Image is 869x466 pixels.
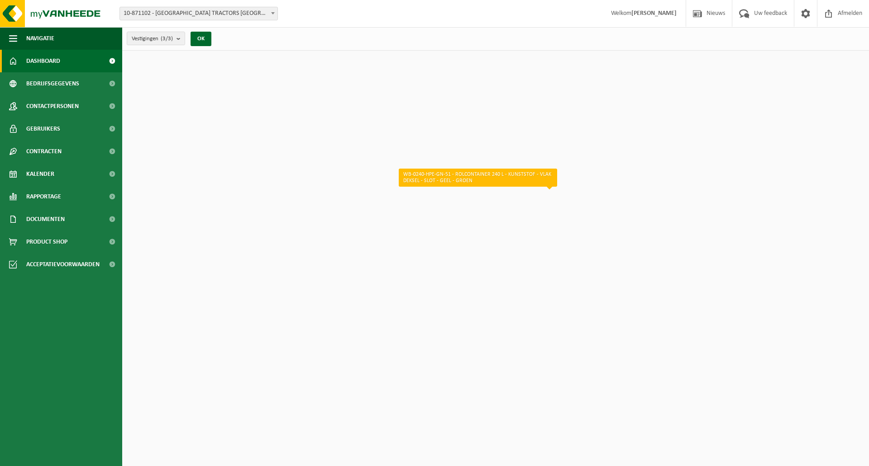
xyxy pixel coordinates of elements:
[26,118,60,140] span: Gebruikers
[26,95,79,118] span: Contactpersonen
[120,7,277,20] span: 10-871102 - TERBERG TRACTORS BELGIUM - DESTELDONK
[127,32,185,45] button: Vestigingen(3/3)
[26,72,79,95] span: Bedrijfsgegevens
[119,7,278,20] span: 10-871102 - TERBERG TRACTORS BELGIUM - DESTELDONK
[631,10,677,17] strong: [PERSON_NAME]
[26,231,67,253] span: Product Shop
[26,140,62,163] span: Contracten
[26,208,65,231] span: Documenten
[161,36,173,42] count: (3/3)
[26,27,54,50] span: Navigatie
[26,50,60,72] span: Dashboard
[26,253,100,276] span: Acceptatievoorwaarden
[191,32,211,46] button: OK
[26,185,61,208] span: Rapportage
[132,32,173,46] span: Vestigingen
[26,163,54,185] span: Kalender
